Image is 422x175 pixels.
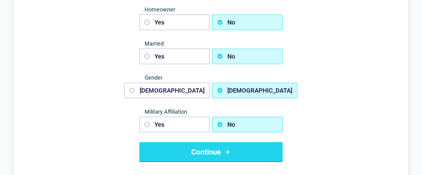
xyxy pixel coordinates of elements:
button: No [212,49,283,64]
button: Continue [139,142,283,162]
span: Military Affiliation [139,108,283,116]
span: Married [139,40,283,47]
span: Homeowner [139,6,283,13]
button: Yes [139,15,210,30]
button: No [212,117,283,132]
button: [DEMOGRAPHIC_DATA] [124,83,210,98]
button: Yes [139,117,210,132]
button: No [212,15,283,30]
button: [DEMOGRAPHIC_DATA] [212,83,298,98]
button: Yes [139,49,210,64]
span: Gender [139,74,283,81]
